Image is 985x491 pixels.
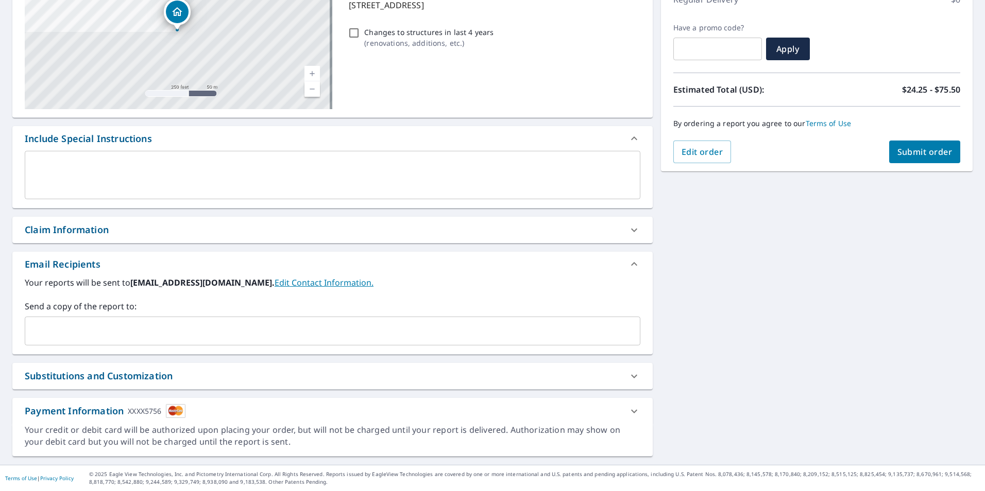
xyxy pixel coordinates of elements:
[25,424,640,448] div: Your credit or debit card will be authorized upon placing your order, but will not be charged unt...
[5,475,37,482] a: Terms of Use
[166,404,185,418] img: cardImage
[5,475,74,481] p: |
[897,146,953,157] span: Submit order
[12,126,653,151] div: Include Special Instructions
[774,43,802,55] span: Apply
[25,132,152,146] div: Include Special Instructions
[89,470,980,486] p: © 2025 Eagle View Technologies, Inc. and Pictometry International Corp. All Rights Reserved. Repo...
[12,252,653,276] div: Email Recipients
[902,83,960,96] p: $24.25 - $75.50
[304,81,320,97] a: Current Level 17, Zoom Out
[25,300,640,312] label: Send a copy of the report to:
[673,23,762,32] label: Have a promo code?
[806,118,852,128] a: Terms of Use
[364,27,494,38] p: Changes to structures in last 4 years
[889,141,961,163] button: Submit order
[128,404,161,418] div: XXXX5756
[12,217,653,243] div: Claim Information
[304,66,320,81] a: Current Level 17, Zoom In
[25,257,100,271] div: Email Recipients
[673,83,817,96] p: Estimated Total (USD):
[682,146,723,157] span: Edit order
[25,276,640,289] label: Your reports will be sent to
[673,119,960,128] p: By ordering a report you agree to our
[12,398,653,424] div: Payment InformationXXXX5756cardImage
[275,277,373,288] a: EditContactInfo
[364,38,494,48] p: ( renovations, additions, etc. )
[25,223,109,237] div: Claim Information
[25,404,185,418] div: Payment Information
[25,369,173,383] div: Substitutions and Customization
[130,277,275,288] b: [EMAIL_ADDRESS][DOMAIN_NAME].
[40,475,74,482] a: Privacy Policy
[673,141,732,163] button: Edit order
[12,363,653,389] div: Substitutions and Customization
[766,38,810,60] button: Apply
